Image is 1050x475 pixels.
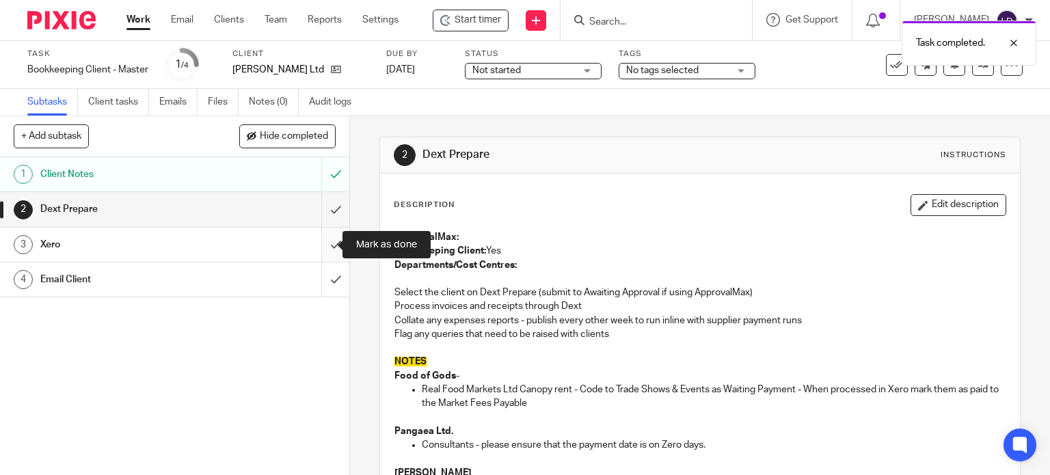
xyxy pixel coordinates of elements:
[27,89,78,116] a: Subtasks
[626,66,699,75] span: No tags selected
[386,49,448,59] label: Due by
[232,63,324,77] p: [PERSON_NAME] Ltd
[14,165,33,184] div: 1
[40,199,219,219] h1: Dext Prepare
[916,36,985,50] p: Task completed.
[394,200,455,211] p: Description
[265,13,287,27] a: Team
[394,327,1006,341] p: Flag any queries that need to be raised with clients
[394,246,486,256] strong: Bookkeeping Client:
[14,235,33,254] div: 3
[27,49,148,59] label: Task
[394,426,453,436] strong: Pangaea Ltd.
[394,299,1006,313] p: Process invoices and receipts through Dext
[14,270,33,289] div: 4
[214,13,244,27] a: Clients
[394,286,1006,299] p: Select the client on Dext Prepare (submit to Awaiting Approval if using ApprovalMax)
[422,438,1006,452] p: Consultants - please ensure that the payment date is on Zero days.
[996,10,1018,31] img: svg%3E
[232,49,369,59] label: Client
[27,11,96,29] img: Pixie
[433,10,509,31] div: Boltz Ltd - Bookkeeping Client - Master
[362,13,399,27] a: Settings
[455,13,501,27] span: Start timer
[14,200,33,219] div: 2
[40,234,219,255] h1: Xero
[14,124,89,148] button: + Add subtask
[394,232,459,242] strong: ApprovalMax:
[422,383,1006,411] p: Real Food Markets Ltd Canopy rent - Code to Trade Shows & Events as Waiting Payment - When proces...
[472,66,521,75] span: Not started
[308,13,342,27] a: Reports
[239,124,336,148] button: Hide completed
[208,89,239,116] a: Files
[260,131,328,142] span: Hide completed
[394,244,1006,258] p: Yes
[386,65,415,74] span: [DATE]
[181,62,189,69] small: /4
[27,63,148,77] div: Bookkeeping Client - Master
[309,89,362,116] a: Audit logs
[40,269,219,290] h1: Email Client
[394,369,1006,383] p: -
[394,260,517,270] strong: Departments/Cost Centres:
[394,371,456,381] strong: Food of Gods
[911,194,1006,216] button: Edit description
[88,89,149,116] a: Client tasks
[422,148,729,162] h1: Dext Prepare
[249,89,299,116] a: Notes (0)
[465,49,602,59] label: Status
[159,89,198,116] a: Emails
[40,164,219,185] h1: Client Notes
[126,13,150,27] a: Work
[171,13,193,27] a: Email
[941,150,1006,161] div: Instructions
[394,144,416,166] div: 2
[175,57,189,72] div: 1
[394,314,1006,327] p: Collate any expenses reports - publish every other week to run inline with supplier payment runs
[394,357,427,366] span: NOTES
